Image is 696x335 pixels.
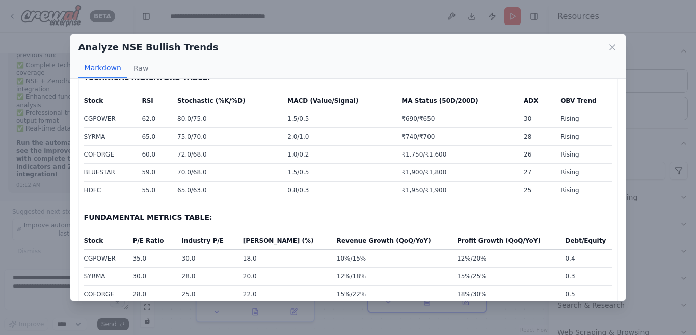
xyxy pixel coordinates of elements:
td: 1.0/0.2 [281,145,395,163]
td: BLUESTAR [84,163,136,181]
td: 0.3 [559,267,612,285]
td: 70.0/68.0 [171,163,281,181]
td: 62.0 [136,110,171,127]
td: COFORGE [84,285,127,303]
td: 30.0 [126,267,175,285]
td: 10%/15% [331,249,451,267]
h2: Analyze NSE Bullish Trends [78,40,219,55]
th: Industry P/E [176,236,237,250]
th: Debt/Equity [559,236,612,250]
td: 2.0/1.0 [281,127,395,145]
td: 25 [518,181,554,199]
button: Raw [127,59,154,78]
td: Rising [554,127,612,145]
td: 59.0 [136,163,171,181]
th: Revenue Growth (QoQ/YoY) [331,236,451,250]
th: Stock [84,236,127,250]
td: 0.5 [559,285,612,303]
td: ₹1,900/₹1,800 [395,163,518,181]
th: OBV Trend [554,96,612,110]
th: Stochastic (%K/%D) [171,96,281,110]
td: 1.5/0.5 [281,163,395,181]
td: ₹690/₹650 [395,110,518,127]
strong: TECHNICAL INDICATORS TABLE: [84,73,210,82]
td: 65.0 [136,127,171,145]
td: 65.0/63.0 [171,181,281,199]
td: 22.0 [237,285,331,303]
td: 28.0 [176,267,237,285]
td: 18%/30% [451,285,559,303]
th: [PERSON_NAME] (%) [237,236,331,250]
td: HDFC [84,181,136,199]
td: 75.0/70.0 [171,127,281,145]
td: Rising [554,145,612,163]
td: 30 [518,110,554,127]
td: 80.0/75.0 [171,110,281,127]
td: ₹1,750/₹1,600 [395,145,518,163]
td: 1.5/0.5 [281,110,395,127]
button: Markdown [78,59,127,78]
strong: FUNDAMENTAL METRICS TABLE: [84,213,212,221]
td: 0.8/0.3 [281,181,395,199]
td: 0.4 [559,249,612,267]
td: 20.0 [237,267,331,285]
td: SYRMA [84,127,136,145]
td: 35.0 [126,249,175,267]
td: ₹1,950/₹1,900 [395,181,518,199]
th: P/E Ratio [126,236,175,250]
td: 27 [518,163,554,181]
td: 28.0 [126,285,175,303]
td: 72.0/68.0 [171,145,281,163]
td: 60.0 [136,145,171,163]
td: CGPOWER [84,110,136,127]
td: COFORGE [84,145,136,163]
td: 12%/18% [331,267,451,285]
td: 25.0 [176,285,237,303]
th: Stock [84,96,136,110]
th: Profit Growth (QoQ/YoY) [451,236,559,250]
td: Rising [554,110,612,127]
td: 30.0 [176,249,237,267]
th: MACD (Value/Signal) [281,96,395,110]
td: 15%/25% [451,267,559,285]
td: SYRMA [84,267,127,285]
td: 12%/20% [451,249,559,267]
td: 15%/22% [331,285,451,303]
td: 28 [518,127,554,145]
td: Rising [554,181,612,199]
th: ADX [518,96,554,110]
td: 18.0 [237,249,331,267]
th: MA Status (50D/200D) [395,96,518,110]
td: 55.0 [136,181,171,199]
td: CGPOWER [84,249,127,267]
td: ₹740/₹700 [395,127,518,145]
th: RSI [136,96,171,110]
td: Rising [554,163,612,181]
td: 26 [518,145,554,163]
